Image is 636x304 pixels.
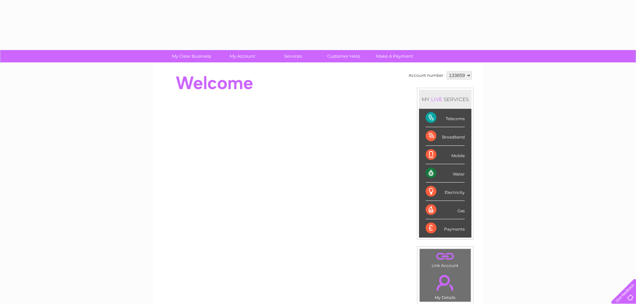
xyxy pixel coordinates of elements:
[426,201,465,219] div: Gas
[426,219,465,237] div: Payments
[430,96,444,102] div: LIVE
[265,50,321,62] a: Services
[421,271,469,294] a: .
[419,269,471,302] td: My Details
[426,183,465,201] div: Electricity
[421,251,469,262] a: .
[419,249,471,270] td: Link Account
[367,50,422,62] a: Make A Payment
[426,146,465,164] div: Mobile
[164,50,219,62] a: My Clear Business
[426,127,465,145] div: Broadband
[426,164,465,183] div: Water
[215,50,270,62] a: My Account
[426,109,465,127] div: Telecoms
[407,70,445,81] td: Account number
[419,90,471,109] div: MY SERVICES
[316,50,371,62] a: Customer Help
